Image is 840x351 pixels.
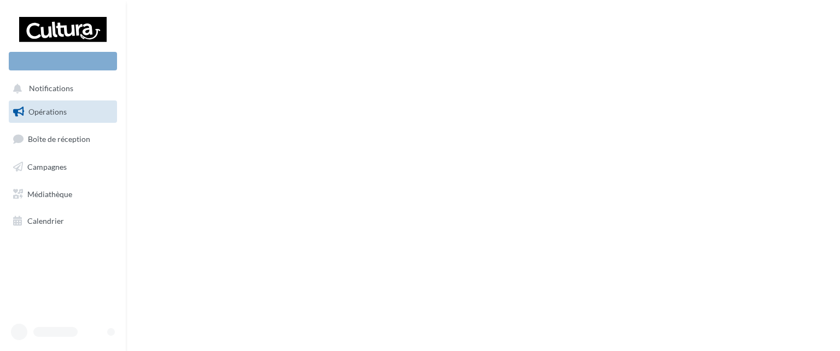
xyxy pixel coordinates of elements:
a: Opérations [7,100,119,123]
span: Opérations [28,107,67,116]
span: Calendrier [27,216,64,225]
span: Médiathèque [27,189,72,198]
span: Notifications [29,84,73,93]
a: Médiathèque [7,183,119,206]
div: Nouvelle campagne [9,52,117,70]
a: Calendrier [7,210,119,233]
a: Campagnes [7,156,119,179]
span: Boîte de réception [28,134,90,144]
span: Campagnes [27,162,67,171]
a: Boîte de réception [7,127,119,151]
